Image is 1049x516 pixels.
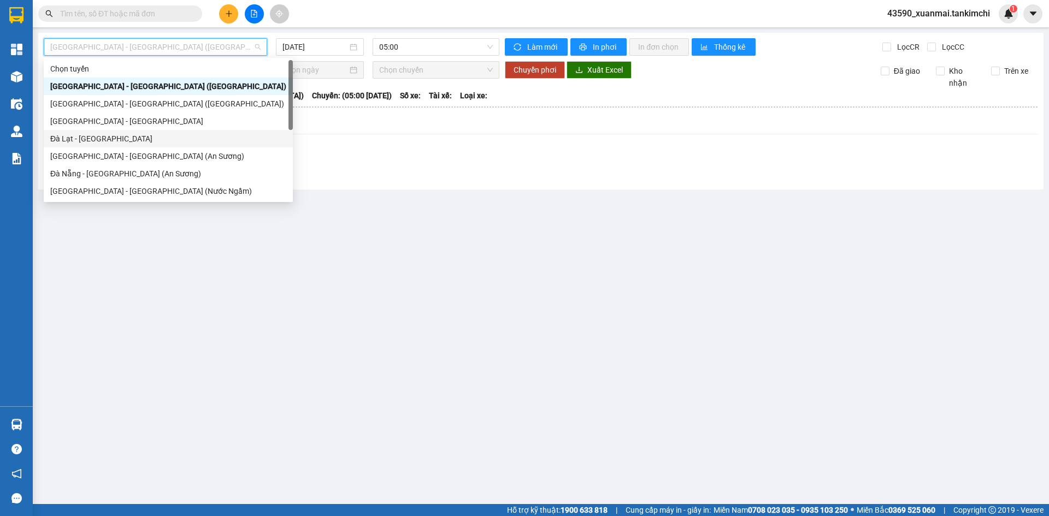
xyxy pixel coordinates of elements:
span: search [45,10,53,17]
span: Chọn chuyến [379,62,493,78]
div: Đà Nẵng - Đà Lạt [44,112,293,130]
span: notification [11,468,22,479]
span: caret-down [1028,9,1038,19]
div: Đà Nẵng - [GEOGRAPHIC_DATA] (An Sương) [50,168,286,180]
div: Chọn tuyến [44,60,293,78]
strong: 0708 023 035 - 0935 103 250 [748,506,848,514]
input: 13/08/2025 [282,41,347,53]
button: syncLàm mới [505,38,568,56]
span: | [616,504,617,516]
img: warehouse-icon [11,126,22,137]
div: Hà Nội - Đà Nẵng (Hàng) [44,95,293,112]
div: [GEOGRAPHIC_DATA] - [GEOGRAPHIC_DATA] (An Sương) [50,150,286,162]
span: 1 [1011,5,1015,13]
span: sync [514,43,523,52]
img: warehouse-icon [11,98,22,110]
span: Trên xe [1000,65,1033,77]
img: warehouse-icon [11,71,22,82]
div: [GEOGRAPHIC_DATA] - [GEOGRAPHIC_DATA] ([GEOGRAPHIC_DATA]) [50,98,286,110]
span: Thống kê [714,41,747,53]
span: bar-chart [700,43,710,52]
span: Hỗ trợ kỹ thuật: [507,504,608,516]
div: Đà Nẵng - Sài Gòn (An Sương) [44,165,293,182]
button: caret-down [1023,4,1042,23]
span: ⚪️ [851,508,854,512]
div: Sài Gòn - Đà Nẵng (An Sương) [44,147,293,165]
span: printer [579,43,588,52]
span: Đà Nẵng - Hà Nội (Hàng) [50,39,261,55]
input: Tìm tên, số ĐT hoặc mã đơn [60,8,189,20]
span: Tài xế: [429,90,452,102]
div: Đà Nẵng - Hà Nội (Hàng) [44,78,293,95]
span: file-add [250,10,258,17]
span: plus [225,10,233,17]
span: Cung cấp máy in - giấy in: [626,504,711,516]
sup: 1 [1010,5,1017,13]
img: icon-new-feature [1004,9,1013,19]
span: copyright [988,506,996,514]
span: Đã giao [889,65,924,77]
span: Làm mới [527,41,559,53]
button: plus [219,4,238,23]
span: In phơi [593,41,618,53]
img: logo-vxr [9,7,23,23]
span: Lọc CC [938,41,966,53]
span: 43590_xuanmai.tankimchi [879,7,999,20]
span: Chuyến: (05:00 [DATE]) [312,90,392,102]
span: Kho nhận [945,65,983,89]
strong: 1900 633 818 [561,506,608,514]
img: dashboard-icon [11,44,22,55]
strong: 0369 525 060 [888,506,935,514]
button: In đơn chọn [629,38,689,56]
button: aim [270,4,289,23]
button: downloadXuất Excel [567,61,632,79]
div: Đà Lạt - [GEOGRAPHIC_DATA] [50,133,286,145]
span: Lọc CR [893,41,921,53]
span: Miền Nam [714,504,848,516]
div: [GEOGRAPHIC_DATA] - [GEOGRAPHIC_DATA] (Nước Ngầm) [50,185,286,197]
span: 05:00 [379,39,493,55]
div: [GEOGRAPHIC_DATA] - [GEOGRAPHIC_DATA] [50,115,286,127]
span: message [11,493,22,503]
button: file-add [245,4,264,23]
button: printerIn phơi [570,38,627,56]
span: question-circle [11,444,22,454]
span: Số xe: [400,90,421,102]
span: Loại xe: [460,90,487,102]
span: Miền Bắc [857,504,935,516]
div: [GEOGRAPHIC_DATA] - [GEOGRAPHIC_DATA] ([GEOGRAPHIC_DATA]) [50,80,286,92]
img: solution-icon [11,153,22,164]
img: warehouse-icon [11,419,22,430]
div: Đà Lạt - Đà Nẵng [44,130,293,147]
div: Chọn tuyến [50,63,286,75]
button: Chuyển phơi [505,61,565,79]
button: bar-chartThống kê [692,38,756,56]
input: Chọn ngày [282,64,347,76]
span: | [944,504,945,516]
span: aim [275,10,283,17]
div: Đà Nẵng - Hà Nội (Nước Ngầm) [44,182,293,200]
